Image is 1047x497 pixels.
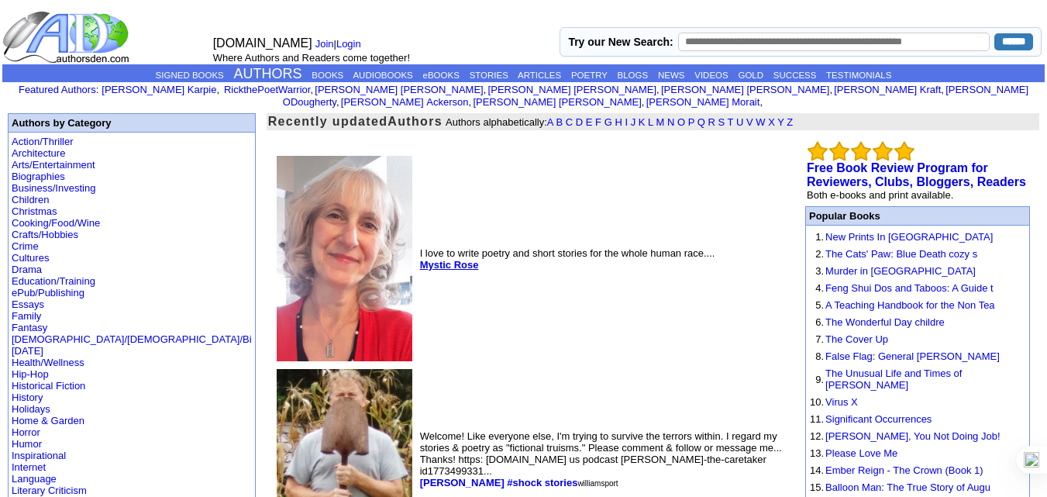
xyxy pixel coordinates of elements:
[277,156,412,361] img: 157007.jpg
[825,396,858,408] a: Virus X
[694,71,728,80] a: VIDEOS
[618,71,649,80] a: BLOGS
[12,194,49,205] a: Children
[12,357,84,368] a: Health/Wellness
[825,368,962,391] a: The Unusual Life and Times of [PERSON_NAME]
[12,182,95,194] a: Business/Investing
[470,71,508,80] a: STORIES
[221,84,310,95] a: RickthePoetWarrior
[807,189,953,201] font: Both e-books and print available.
[825,481,990,493] a: Balloon Man: The True Story of Augu
[566,116,573,128] a: C
[571,71,608,80] a: POETRY
[825,413,932,425] a: Significant Occurrences
[420,477,578,488] a: [PERSON_NAME] #shock stories
[488,84,656,95] a: [PERSON_NAME] [PERSON_NAME]
[12,159,95,171] a: Arts/Entertainment
[661,84,829,95] a: [PERSON_NAME] [PERSON_NAME]
[446,116,793,128] font: Authors alphabetically:
[873,141,893,161] img: bigemptystars.png
[12,392,43,403] a: History
[810,396,824,408] font: 10.
[809,210,880,222] font: Popular Books
[312,71,343,80] a: BOOKS
[518,71,561,80] a: ARTICLES
[486,86,487,95] font: i
[12,473,57,485] a: Language
[825,333,888,345] a: The Cover Up
[825,430,1000,442] a: [PERSON_NAME], You Not Doing Job!
[677,116,685,128] a: O
[423,71,460,80] a: eBOOKS
[102,84,216,95] a: [PERSON_NAME] Karpie
[341,96,469,108] a: [PERSON_NAME] Ackerson
[810,394,811,395] img: shim.gif
[102,84,1028,108] font: , , , , , , , , , ,
[19,84,96,95] a: Featured Authors
[768,116,775,128] a: X
[283,84,1028,108] a: [PERSON_NAME] ODougherty
[825,316,945,328] a: The Wonderful Day childre
[625,116,628,128] a: I
[944,86,945,95] font: i
[829,141,849,161] img: bigemptystars.png
[815,299,824,311] font: 5.
[894,141,914,161] img: bigemptystars.png
[815,248,824,260] font: 2.
[810,462,811,463] img: shim.gif
[604,116,612,128] a: G
[473,96,641,108] a: [PERSON_NAME] [PERSON_NAME]
[353,71,412,80] a: AUDIOBOOKS
[810,365,811,366] img: shim.gif
[825,299,995,311] a: A Teaching Handbook for the Non Tea
[12,147,65,159] a: Architecture
[810,413,824,425] font: 11.
[810,428,811,429] img: shim.gif
[336,38,361,50] a: Login
[815,350,824,362] font: 8.
[810,246,811,247] img: shim.gif
[12,403,50,415] a: Holidays
[667,116,674,128] a: N
[420,430,782,488] font: Welcome! Like everyone else, I'm trying to survive the terrors within. I regard my stories & poet...
[12,117,112,129] b: Authors by Category
[12,252,49,264] a: Cultures
[646,96,760,108] a: [PERSON_NAME] Morait
[568,36,673,48] label: Try our New Search:
[810,430,824,442] font: 12.
[688,116,694,128] a: P
[644,98,646,107] font: i
[12,438,42,450] a: Humor
[656,116,664,128] a: M
[728,116,734,128] a: T
[213,52,410,64] font: Where Authors and Readers come together!
[471,98,473,107] font: i
[12,333,252,345] a: [DEMOGRAPHIC_DATA]/[DEMOGRAPHIC_DATA]/Bi
[810,314,811,315] img: shim.gif
[315,84,483,95] a: [PERSON_NAME] [PERSON_NAME]
[12,310,41,322] a: Family
[697,116,705,128] a: Q
[272,136,543,151] iframe: fb:like Facebook Social Plugin
[810,447,824,459] font: 13.
[810,445,811,446] img: shim.gif
[12,485,87,496] a: Literary Criticism
[810,464,824,476] font: 14.
[756,116,765,128] a: W
[746,116,753,128] a: V
[832,86,834,95] font: i
[639,116,646,128] a: K
[810,481,824,493] font: 15.
[815,316,824,328] font: 6.
[825,350,1000,362] a: False Flag: General [PERSON_NAME]
[810,479,811,480] img: shim.gif
[420,259,479,271] b: Mystic Rose
[738,71,763,80] a: GOLD
[12,426,40,438] a: Horror
[12,461,46,473] a: Internet
[815,231,824,243] font: 1.
[2,10,133,64] img: logo_ad.gif
[577,479,618,488] font: williamsport
[12,229,78,240] a: Crafts/Hobbies
[815,333,824,345] font: 7.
